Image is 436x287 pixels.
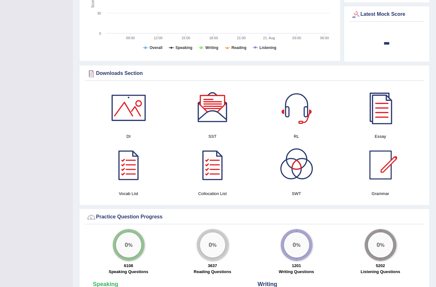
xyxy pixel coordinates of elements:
h4: Vocab List [90,190,167,197]
h4: SST [174,133,251,140]
div: % [116,232,141,258]
label: Writing Questions [279,269,314,275]
big: 0 [125,241,128,248]
big: 0 [208,241,212,248]
text: 30 [97,11,101,15]
h4: Grammar [342,190,419,197]
label: Speaking Questions [109,269,148,275]
div: Downloads Section [87,69,422,78]
div: Practice Question Progress [87,212,422,222]
text: 03:00 [292,36,301,40]
b: - [383,30,390,53]
big: 0 [292,241,296,248]
text: 09:00 [126,36,135,40]
h4: Essay [342,133,419,140]
strong: 6108 [124,263,133,268]
div: % [368,232,393,258]
text: 18:00 [209,36,218,40]
text: 12:00 [154,36,163,40]
text: 0 [99,32,101,35]
strong: 5202 [376,263,385,268]
strong: 1201 [292,263,301,268]
label: Listening Questions [361,269,400,275]
h4: SWT [258,190,335,197]
label: Reading Questions [194,269,231,275]
text: 15:00 [182,36,190,40]
tspan: Listening [260,46,276,50]
tspan: Reading [231,46,246,50]
strong: 3637 [208,263,217,268]
text: 06:00 [320,36,329,40]
tspan: Writing [205,46,218,50]
big: 0 [376,241,380,248]
tspan: Speaking [176,46,192,50]
tspan: 21. Aug [263,36,275,40]
tspan: Overall [150,46,163,50]
h4: DI [90,133,167,140]
text: 21:00 [237,36,246,40]
div: % [284,232,309,258]
h4: Collocation List [174,190,251,197]
h4: RL [258,133,335,140]
div: Latest Mock Score [351,10,423,19]
div: % [200,232,225,258]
